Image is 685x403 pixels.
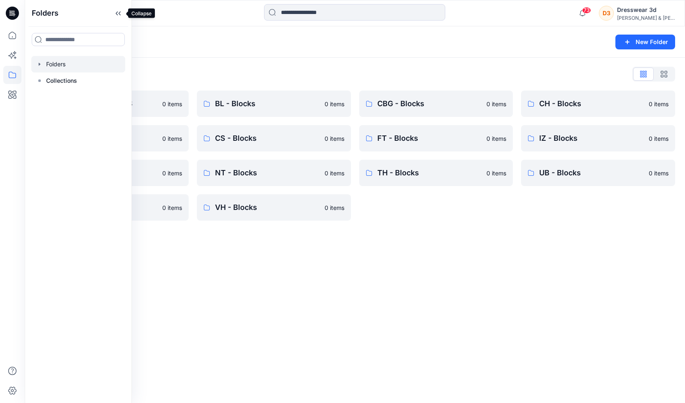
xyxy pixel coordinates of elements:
p: 0 items [649,100,669,108]
p: 0 items [162,203,182,212]
a: CH - Blocks0 items [521,91,675,117]
p: 0 items [162,134,182,143]
div: [PERSON_NAME] & [PERSON_NAME] [617,15,675,21]
p: CBG - Blocks [377,98,482,109]
p: 0 items [486,134,506,143]
p: IZ - Blocks [539,133,644,144]
p: 0 items [325,203,344,212]
div: D3 [599,6,614,21]
p: VH - Blocks [215,202,320,213]
button: New Folder [615,35,675,49]
p: 0 items [162,100,182,108]
p: 0 items [325,100,344,108]
p: 0 items [486,169,506,177]
a: TH - Blocks0 items [359,160,513,186]
a: NT - Blocks0 items [197,160,351,186]
div: Dresswear 3d [617,5,675,15]
a: BL - Blocks0 items [197,91,351,117]
a: VH - Blocks0 items [197,194,351,221]
p: 0 items [325,169,344,177]
p: Collections [46,76,77,86]
p: 0 items [486,100,506,108]
p: BL - Blocks [215,98,320,109]
p: UB - Blocks [539,167,644,179]
p: TH - Blocks [377,167,482,179]
a: IZ - Blocks0 items [521,125,675,151]
p: 0 items [649,134,669,143]
span: 73 [582,7,591,14]
a: CBG - Blocks0 items [359,91,513,117]
p: NT - Blocks [215,167,320,179]
p: 0 items [325,134,344,143]
p: FT - Blocks [377,133,482,144]
p: 0 items [162,169,182,177]
p: CS - Blocks [215,133,320,144]
a: UB - Blocks0 items [521,160,675,186]
p: 0 items [649,169,669,177]
a: CS - Blocks0 items [197,125,351,151]
p: CH - Blocks [539,98,644,109]
a: FT - Blocks0 items [359,125,513,151]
